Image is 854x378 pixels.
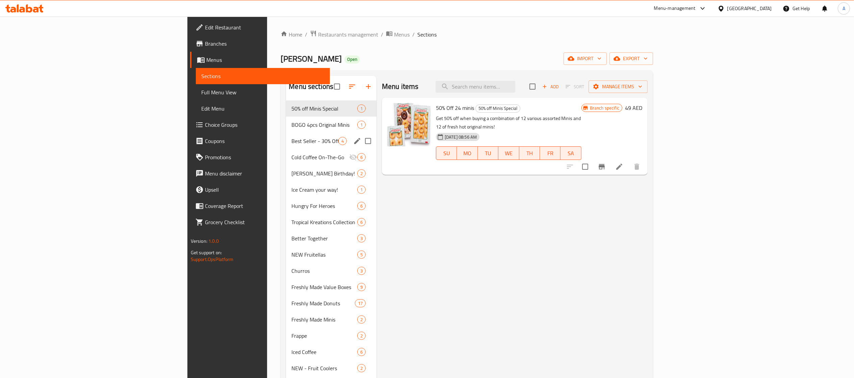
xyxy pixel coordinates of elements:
[291,234,357,242] span: Better Together
[205,121,325,129] span: Choice Groups
[208,237,219,245] span: 1.0.0
[205,202,325,210] span: Coverage Report
[291,186,357,194] span: Ice Cream your way!
[286,133,377,149] div: Best Seller - 30% Off4edit
[519,146,540,160] button: TH
[286,100,377,117] div: 50% off Minis Special1
[358,284,365,290] span: 9
[201,88,325,96] span: Full Menu View
[357,153,366,161] div: items
[417,30,437,39] span: Sections
[205,40,325,48] span: Branches
[358,219,365,226] span: 6
[654,4,696,13] div: Menu-management
[190,36,330,52] a: Branches
[310,30,378,39] a: Restaurants management
[344,56,360,62] span: Open
[457,146,477,160] button: MO
[358,235,365,242] span: 3
[286,311,377,328] div: Freshly Made Minis2
[291,364,357,372] span: NEW - Fruit Coolers
[358,122,365,128] span: 1
[291,267,357,275] span: Churros
[355,300,365,307] span: 17
[436,114,581,131] p: Get 50% off when buying a combination of 12 various assorted Minis and 12 of fresh hot original m...
[476,104,520,112] span: 50% off Minis Special
[291,153,349,161] span: Cold Coffee On-The-Go
[357,348,366,356] div: items
[286,246,377,263] div: NEW Fruitellas5
[358,333,365,339] span: 2
[625,103,642,113] h6: 49 AED
[190,165,330,182] a: Menu disclaimer
[358,252,365,258] span: 5
[569,54,601,63] span: import
[381,30,383,39] li: /
[291,104,357,113] div: 50% off Minis Special
[205,153,325,161] span: Promotions
[563,148,578,158] span: SA
[357,234,366,242] div: items
[291,202,357,210] div: Hungry For Heroes
[291,299,355,307] div: Freshly Made Donuts
[587,105,622,111] span: Branch specific
[339,138,346,144] span: 4
[286,328,377,344] div: Frappe2
[442,134,480,140] span: [DATE] 08:56 AM
[358,154,365,161] span: 6
[205,186,325,194] span: Upsell
[190,198,330,214] a: Coverage Report
[291,251,357,259] span: NEW Fruitellas
[286,279,377,295] div: Freshly Made Value Boxes9
[201,104,325,113] span: Edit Menu
[394,30,410,39] span: Menus
[727,5,772,12] div: [GEOGRAPHIC_DATA]
[382,81,419,92] h2: Menu items
[286,230,377,246] div: Better Together3
[439,148,454,158] span: SU
[843,5,845,12] span: A
[525,79,540,94] span: Select section
[589,80,648,93] button: Manage items
[357,364,366,372] div: items
[196,100,330,117] a: Edit Menu
[540,146,561,160] button: FR
[201,72,325,80] span: Sections
[386,30,410,39] a: Menus
[190,214,330,230] a: Grocery Checklist
[291,348,357,356] span: Iced Coffee
[357,251,366,259] div: items
[291,315,357,324] div: Freshly Made Minis
[291,137,338,145] span: Best Seller - 30% Off
[358,187,365,193] span: 1
[190,19,330,36] a: Edit Restaurant
[478,146,498,160] button: TU
[281,30,653,39] nav: breadcrumb
[286,214,377,230] div: Tropical Kreations Collection6
[205,169,325,178] span: Menu disclaimer
[190,182,330,198] a: Upsell
[291,332,357,340] div: Frappe
[205,137,325,145] span: Coupons
[286,149,377,165] div: Cold Coffee On-The-Go6
[291,283,357,291] span: Freshly Made Value Boxes
[358,349,365,355] span: 6
[291,169,357,178] span: [PERSON_NAME] Birthday!
[358,203,365,209] span: 6
[481,148,496,158] span: TU
[357,283,366,291] div: items
[205,218,325,226] span: Grocery Checklist
[318,30,378,39] span: Restaurants management
[357,169,366,178] div: items
[436,146,457,160] button: SU
[349,153,357,161] svg: Inactive section
[190,117,330,133] a: Choice Groups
